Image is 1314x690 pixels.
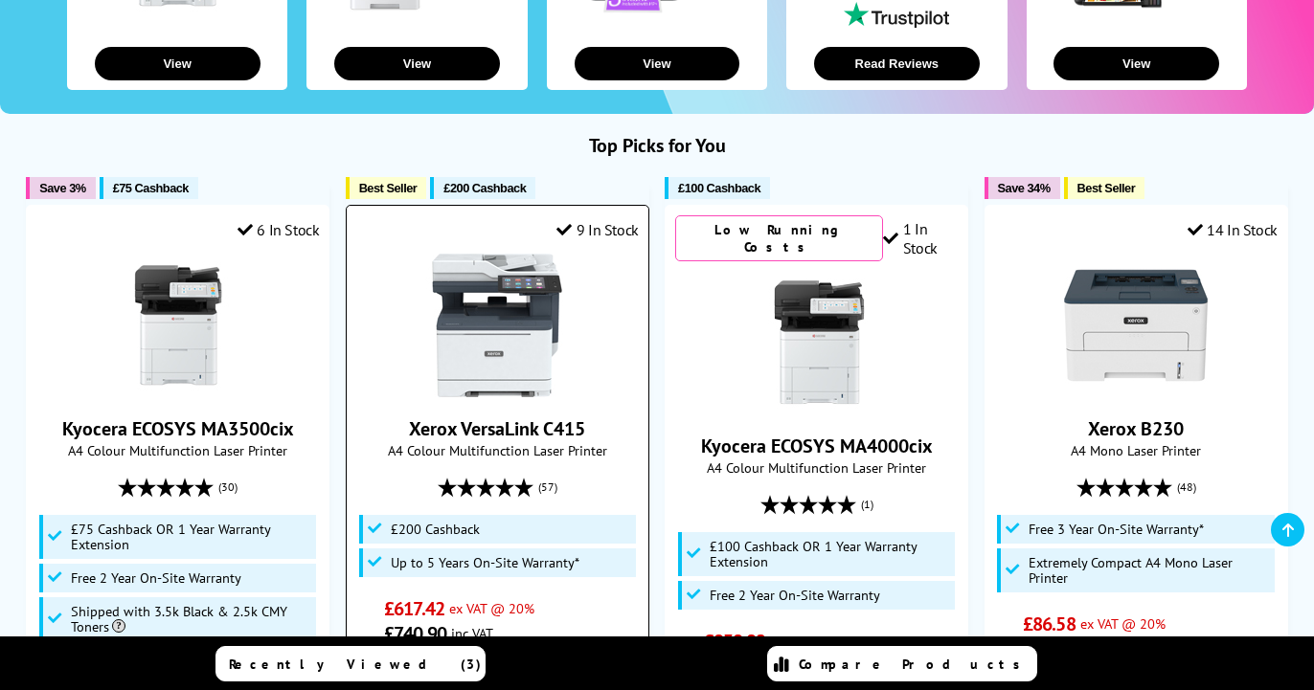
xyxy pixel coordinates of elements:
div: 1 In Stock [883,219,958,257]
img: Xerox VersaLink C415 [425,254,569,397]
span: (48) [1177,469,1196,505]
span: ex VAT @ 20% [1080,614,1166,633]
span: A4 Colour Multifunction Laser Printer [356,441,639,459]
a: Recently Viewed (3) [215,646,486,681]
span: (30) [218,469,238,505]
span: Free 2 Year On-Site Warranty [710,588,880,603]
span: £740.90 [384,621,446,646]
span: Free 2 Year On-Site Warranty [71,570,241,586]
button: Best Seller [346,177,427,199]
span: ex VAT @ 20% [449,599,534,617]
a: Xerox B230 [1088,416,1184,441]
button: Save 3% [26,177,95,199]
button: View [95,47,261,80]
a: Xerox VersaLink C415 [425,382,569,401]
span: £86.58 [1023,612,1076,636]
span: Free 3 Year On-Site Warranty* [1029,522,1204,537]
a: Kyocera ECOSYS MA3500cix [106,382,250,401]
span: Shipped with 3.5k Black & 2.5k CMY Toners [71,604,311,634]
span: (1) [861,486,873,523]
img: Kyocera ECOSYS MA3500cix [106,254,250,397]
span: Up to 5 Years On-Site Warranty* [391,555,579,570]
span: Save 34% [998,181,1051,195]
div: 9 In Stock [556,220,639,239]
span: Extremely Compact A4 Mono Laser Printer [1029,555,1269,586]
span: inc VAT [451,624,493,642]
div: Low Running Costs [675,215,883,261]
span: £100 Cashback OR 1 Year Warranty Extension [710,539,950,569]
button: View [334,47,500,80]
span: £100 Cashback [678,181,760,195]
span: £617.42 [384,596,444,621]
button: Best Seller [1064,177,1145,199]
div: 14 In Stock [1188,220,1278,239]
button: Save 34% [985,177,1060,199]
button: View [575,47,740,80]
span: A4 Colour Multifunction Laser Printer [675,458,958,477]
span: £939.92 [704,629,766,654]
span: A4 Colour Multifunction Laser Printer [36,441,319,459]
img: Xerox B230 [1064,254,1208,397]
span: Best Seller [1077,181,1136,195]
span: Recently Viewed (3) [229,656,482,673]
a: Xerox B230 [1064,382,1208,401]
span: Compare Products [799,656,1031,673]
button: £75 Cashback [100,177,198,199]
span: £75 Cashback [113,181,189,195]
button: £100 Cashback [665,177,770,199]
img: Kyocera ECOSYS MA4000cix [745,271,889,414]
a: Compare Products [767,646,1037,681]
span: £200 Cashback [391,522,480,537]
span: (57) [538,469,557,505]
button: £200 Cashback [430,177,535,199]
span: Save 3% [39,181,85,195]
span: £75 Cashback OR 1 Year Warranty Extension [71,522,311,552]
a: Kyocera ECOSYS MA4000cix [701,434,933,458]
button: Read Reviews [814,47,980,80]
span: Best Seller [359,181,418,195]
a: Kyocera ECOSYS MA3500cix [62,416,294,441]
span: ex VAT @ 20% [770,632,855,650]
div: 6 In Stock [238,220,320,239]
span: £200 Cashback [443,181,526,195]
button: View [1053,47,1219,80]
a: Xerox VersaLink C415 [409,416,585,441]
a: Kyocera ECOSYS MA4000cix [745,399,889,418]
span: A4 Mono Laser Printer [995,441,1278,459]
